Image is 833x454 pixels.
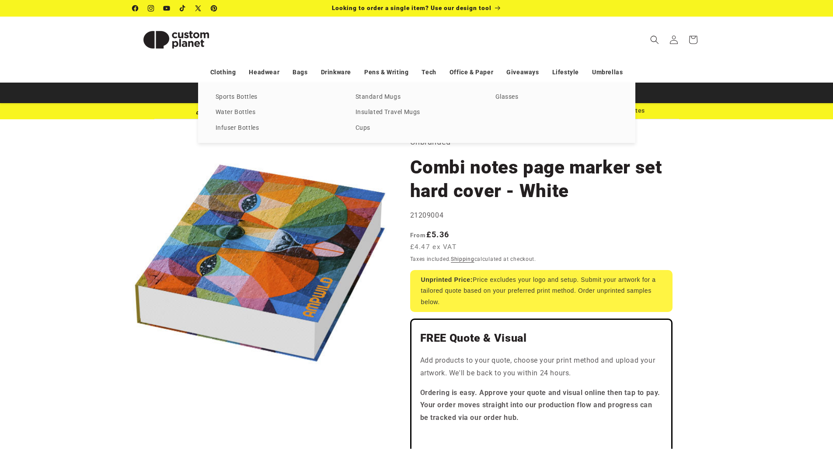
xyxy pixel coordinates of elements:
[789,412,833,454] iframe: Chat Widget
[216,107,338,118] a: Water Bottles
[410,232,426,239] span: From
[420,354,662,380] p: Add products to your quote, choose your print method and upload your artwork. We'll be back to yo...
[410,211,444,219] span: 21209004
[410,242,457,252] span: £4.47 ex VAT
[321,65,351,80] a: Drinkware
[451,256,474,262] a: Shipping
[216,91,338,103] a: Sports Bottles
[210,65,236,80] a: Clothing
[293,65,307,80] a: Bags
[410,230,450,239] strong: £5.36
[450,65,493,80] a: Office & Paper
[132,135,388,391] media-gallery: Gallery Viewer
[332,4,491,11] span: Looking to order a single item? Use our design tool
[356,122,478,134] a: Cups
[422,65,436,80] a: Tech
[129,17,223,62] a: Custom Planet
[410,270,673,312] div: Price excludes your logo and setup. Submit your artwork for a tailored quote based on your prefer...
[356,91,478,103] a: Standard Mugs
[410,156,673,203] h1: Combi notes page marker set hard cover - White
[420,331,662,345] h2: FREE Quote & Visual
[356,107,478,118] a: Insulated Travel Mugs
[420,431,662,440] iframe: Customer reviews powered by Trustpilot
[249,65,279,80] a: Headwear
[645,30,664,49] summary: Search
[410,255,673,263] div: Taxes included. calculated at checkout.
[132,20,220,59] img: Custom Planet
[420,388,661,422] strong: Ordering is easy. Approve your quote and visual online then tap to pay. Your order moves straight...
[421,276,473,283] strong: Unprinted Price:
[364,65,408,80] a: Pens & Writing
[495,91,618,103] a: Glasses
[552,65,579,80] a: Lifestyle
[592,65,623,80] a: Umbrellas
[506,65,539,80] a: Giveaways
[216,122,338,134] a: Infuser Bottles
